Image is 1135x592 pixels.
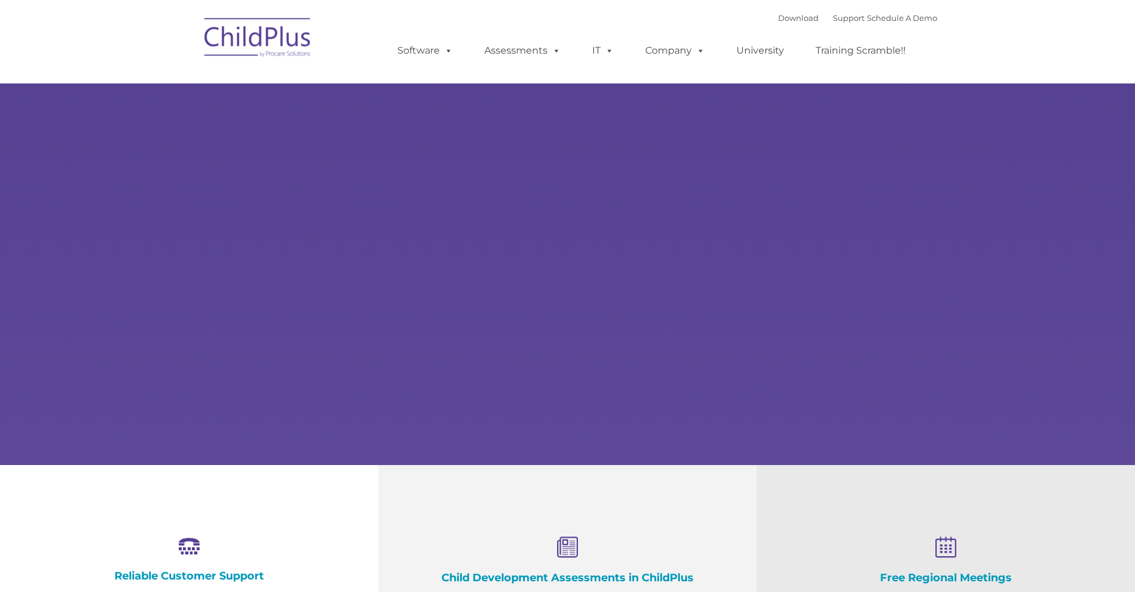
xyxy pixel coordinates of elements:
[804,39,918,63] a: Training Scramble!!
[778,13,819,23] a: Download
[633,39,717,63] a: Company
[778,13,937,23] font: |
[833,13,865,23] a: Support
[816,571,1075,584] h4: Free Regional Meetings
[724,39,796,63] a: University
[198,10,318,69] img: ChildPlus by Procare Solutions
[438,571,697,584] h4: Child Development Assessments in ChildPlus
[472,39,573,63] a: Assessments
[385,39,465,63] a: Software
[60,569,319,582] h4: Reliable Customer Support
[867,13,937,23] a: Schedule A Demo
[580,39,626,63] a: IT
